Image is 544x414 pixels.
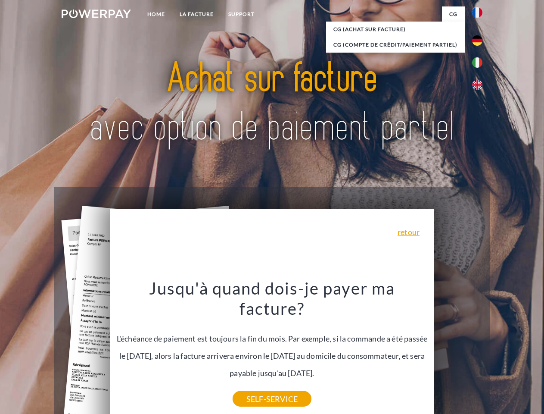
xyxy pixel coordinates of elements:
[172,6,221,22] a: LA FACTURE
[233,391,311,407] a: SELF-SERVICE
[398,228,420,236] a: retour
[472,57,482,68] img: it
[326,37,465,53] a: CG (Compte de crédit/paiement partiel)
[115,278,429,319] h3: Jusqu'à quand dois-je payer ma facture?
[62,9,131,18] img: logo-powerpay-white.svg
[472,35,482,46] img: de
[472,80,482,90] img: en
[115,278,429,399] div: L'échéance de paiement est toujours la fin du mois. Par exemple, si la commande a été passée le [...
[221,6,262,22] a: Support
[472,7,482,18] img: fr
[326,22,465,37] a: CG (achat sur facture)
[140,6,172,22] a: Home
[82,41,462,165] img: title-powerpay_fr.svg
[442,6,465,22] a: CG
